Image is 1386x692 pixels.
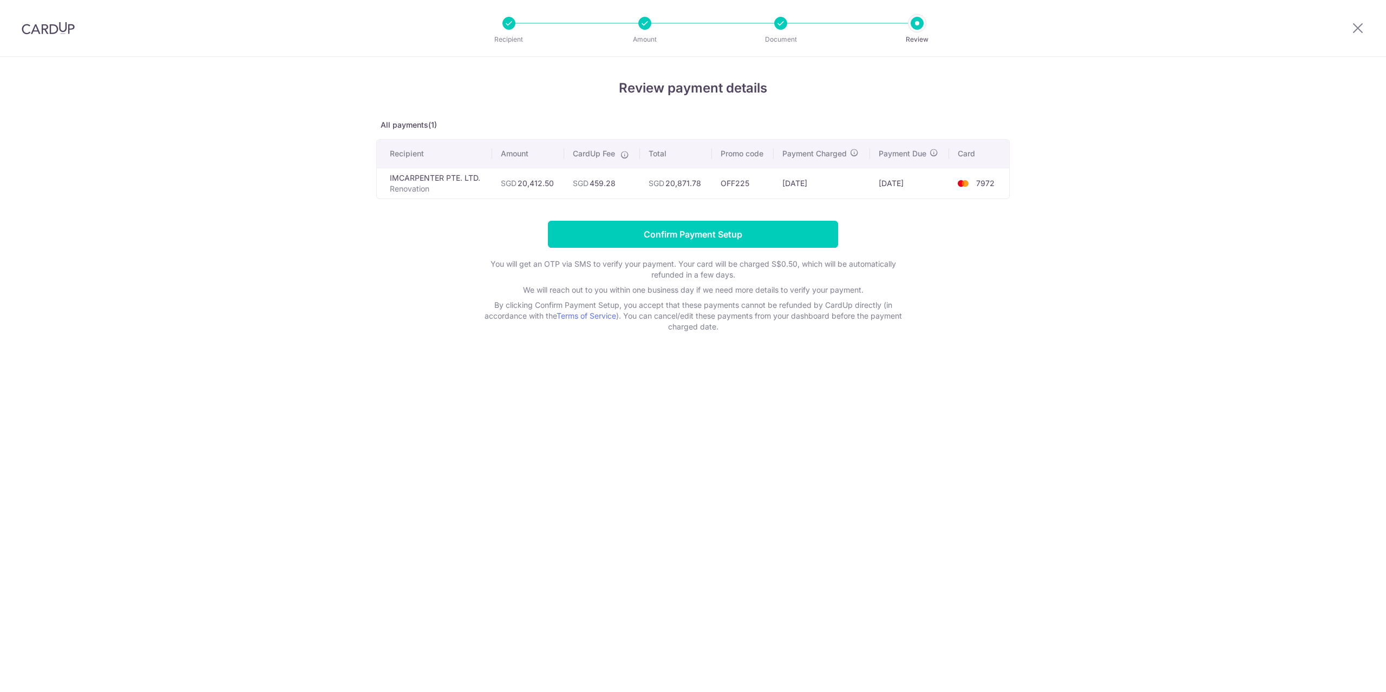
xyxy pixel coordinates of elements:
[949,140,1009,168] th: Card
[564,168,640,199] td: 459.28
[492,168,565,199] td: 20,412.50
[376,78,1010,98] h4: Review payment details
[640,140,712,168] th: Total
[712,140,774,168] th: Promo code
[741,34,821,45] p: Document
[557,311,616,320] a: Terms of Service
[390,183,483,194] p: Renovation
[640,168,712,199] td: 20,871.78
[376,120,1010,130] p: All payments(1)
[573,179,589,188] span: SGD
[870,168,949,199] td: [DATE]
[605,34,685,45] p: Amount
[377,140,492,168] th: Recipient
[501,179,517,188] span: SGD
[877,34,957,45] p: Review
[952,177,974,190] img: <span class="translation_missing" title="translation missing: en.account_steps.new_confirm_form.b...
[649,179,664,188] span: SGD
[976,179,995,188] span: 7972
[782,148,847,159] span: Payment Charged
[476,300,910,332] p: By clicking Confirm Payment Setup, you accept that these payments cannot be refunded by CardUp di...
[879,148,926,159] span: Payment Due
[476,259,910,280] p: You will get an OTP via SMS to verify your payment. Your card will be charged S$0.50, which will ...
[22,22,75,35] img: CardUp
[712,168,774,199] td: OFF225
[573,148,615,159] span: CardUp Fee
[548,221,838,248] input: Confirm Payment Setup
[377,168,492,199] td: IMCARPENTER PTE. LTD.
[469,34,549,45] p: Recipient
[476,285,910,295] p: We will reach out to you within one business day if we need more details to verify your payment.
[774,168,870,199] td: [DATE]
[492,140,565,168] th: Amount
